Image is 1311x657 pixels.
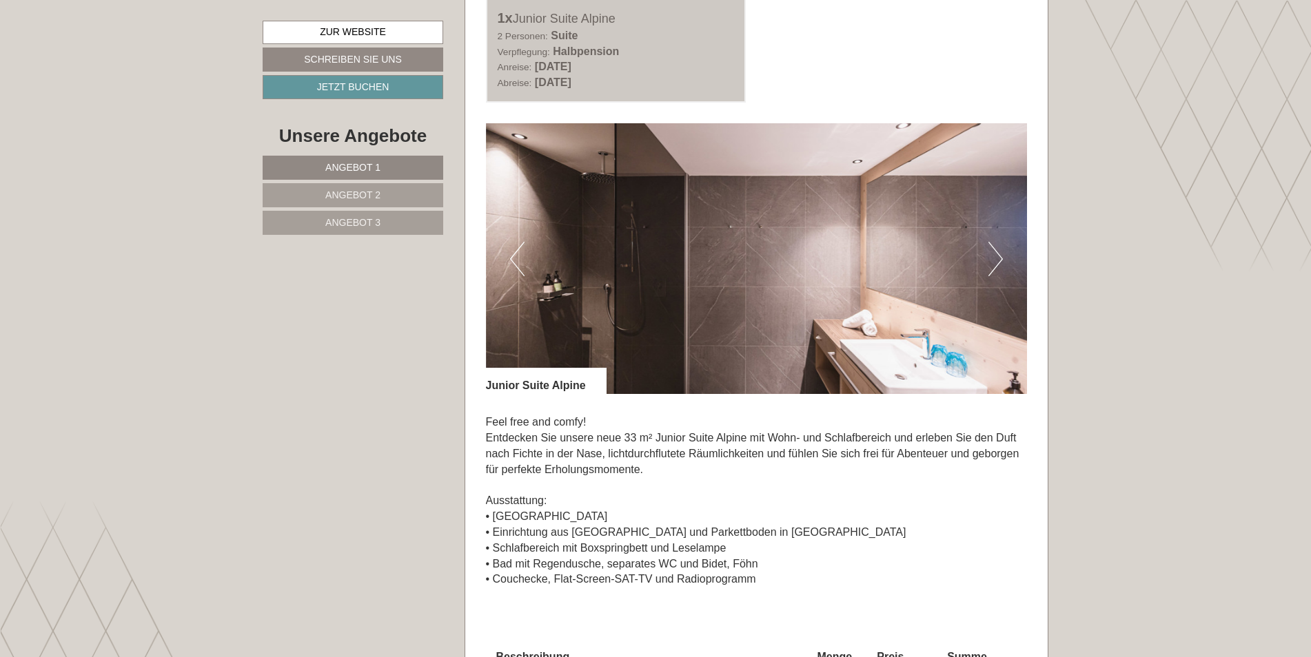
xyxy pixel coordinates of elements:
[498,10,513,25] b: 1x
[535,76,571,88] b: [DATE]
[551,30,578,41] b: Suite
[486,368,607,394] div: Junior Suite Alpine
[486,415,1028,587] p: Feel free and comfy! Entdecken Sie unsere neue 33 m² Junior Suite Alpine mit Wohn- und Schlafbere...
[325,217,380,228] span: Angebot 3
[498,8,735,28] div: Junior Suite Alpine
[510,242,525,276] button: Previous
[325,162,380,173] span: Angebot 1
[263,75,443,99] a: Jetzt buchen
[486,123,1028,394] img: image
[553,45,619,57] b: Halbpension
[263,123,443,149] div: Unsere Angebote
[988,242,1003,276] button: Next
[498,62,532,72] small: Anreise:
[535,61,571,72] b: [DATE]
[263,48,443,72] a: Schreiben Sie uns
[498,78,532,88] small: Abreise:
[498,47,550,57] small: Verpflegung:
[263,21,443,44] a: Zur Website
[498,31,548,41] small: 2 Personen:
[325,189,380,200] span: Angebot 2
